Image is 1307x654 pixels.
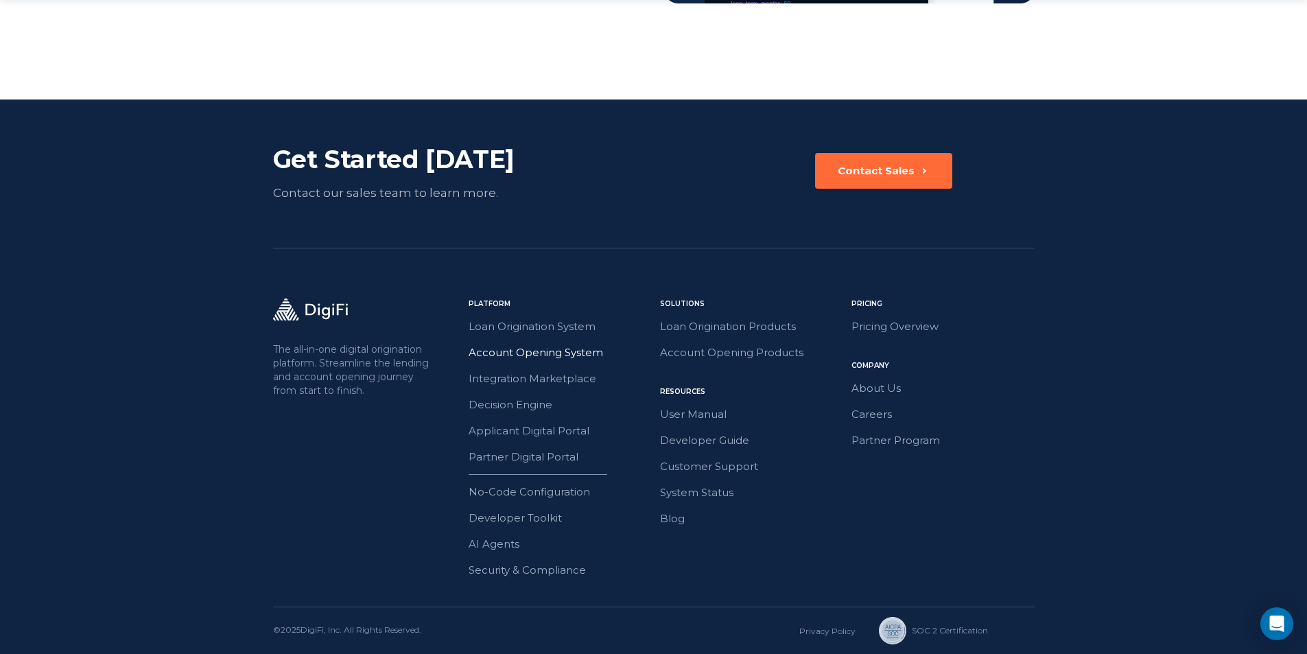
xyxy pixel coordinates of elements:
[912,624,988,637] div: SOC 2 Сertification
[660,406,843,423] a: User Manual
[469,396,652,414] a: Decision Engine
[469,535,652,553] a: AI Agents
[469,422,652,440] a: Applicant Digital Portal
[469,561,652,579] a: Security & Compliance
[469,370,652,388] a: Integration Marketplace
[660,299,843,310] div: Solutions
[851,318,1035,336] a: Pricing Overview
[469,344,652,362] a: Account Opening System
[273,624,421,638] div: © 2025 DigiFi, Inc. All Rights Reserved.
[851,379,1035,397] a: About Us
[469,299,652,310] div: Platform
[273,342,432,397] p: The all-in-one digital origination platform. Streamline the lending and account opening journey f...
[851,406,1035,423] a: Careers
[660,386,843,397] div: Resources
[879,617,970,644] a: SOC 2 Сertification
[660,458,843,476] a: Customer Support
[660,510,843,528] a: Blog
[469,509,652,527] a: Developer Toolkit
[799,626,856,636] a: Privacy Policy
[469,483,652,501] a: No-Code Configuration
[273,143,578,175] div: Get Started [DATE]
[838,164,915,178] div: Contact Sales
[851,432,1035,449] a: Partner Program
[851,360,1035,371] div: Company
[660,344,843,362] a: Account Opening Products
[660,484,843,502] a: System Status
[469,318,652,336] a: Loan Origination System
[660,318,843,336] a: Loan Origination Products
[273,183,578,202] div: Contact our sales team to learn more.
[851,299,1035,310] div: Pricing
[1260,607,1293,640] div: Open Intercom Messenger
[815,153,952,189] button: Contact Sales
[469,448,652,466] a: Partner Digital Portal
[660,432,843,449] a: Developer Guide
[815,153,952,202] a: Contact Sales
